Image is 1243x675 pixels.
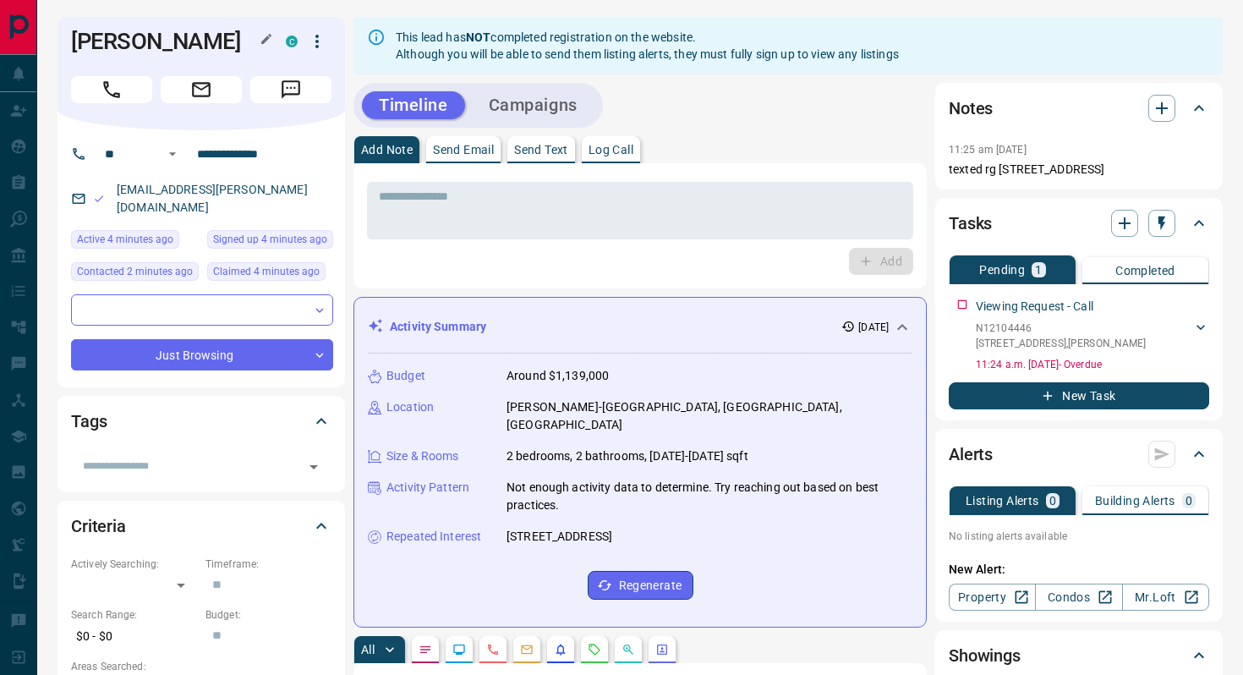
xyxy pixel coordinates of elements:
p: 2 bedrooms, 2 bathrooms, [DATE]-[DATE] sqft [507,447,748,465]
div: Wed Aug 13 2025 [207,262,333,286]
p: Repeated Interest [386,528,481,546]
p: Send Text [514,144,568,156]
svg: Emails [520,643,534,656]
div: Criteria [71,506,331,546]
svg: Email Valid [93,193,105,205]
p: Send Email [433,144,494,156]
p: 11:25 am [DATE] [949,144,1027,156]
div: condos.ca [286,36,298,47]
button: Timeline [362,91,465,119]
strong: NOT [466,30,490,44]
span: Email [161,76,242,103]
div: N12104446[STREET_ADDRESS],[PERSON_NAME] [976,317,1209,354]
p: Budget: [205,607,331,623]
h2: Notes [949,95,993,122]
h2: Alerts [949,441,993,468]
svg: Notes [419,643,432,656]
p: Log Call [589,144,633,156]
p: Areas Searched: [71,659,331,674]
p: Location [386,398,434,416]
a: Mr.Loft [1122,584,1209,611]
span: Call [71,76,152,103]
p: Completed [1115,265,1175,277]
div: This lead has completed registration on the website. Although you will be able to send them listi... [396,22,899,69]
p: New Alert: [949,561,1209,579]
div: Just Browsing [71,339,333,370]
p: [PERSON_NAME]-[GEOGRAPHIC_DATA], [GEOGRAPHIC_DATA], [GEOGRAPHIC_DATA] [507,398,912,434]
button: Campaigns [472,91,594,119]
div: Alerts [949,434,1209,475]
div: Wed Aug 13 2025 [71,262,199,286]
h2: Criteria [71,513,126,540]
svg: Calls [486,643,500,656]
p: Not enough activity data to determine. Try reaching out based on best practices. [507,479,912,514]
button: Regenerate [588,571,693,600]
span: Active 4 minutes ago [77,231,173,248]
svg: Agent Actions [655,643,669,656]
p: Around $1,139,000 [507,367,609,385]
svg: Listing Alerts [554,643,567,656]
span: Message [250,76,331,103]
div: Wed Aug 13 2025 [207,230,333,254]
p: Timeframe: [205,557,331,572]
button: New Task [949,382,1209,409]
svg: Requests [588,643,601,656]
p: Listing Alerts [966,495,1039,507]
svg: Opportunities [621,643,635,656]
p: Building Alerts [1095,495,1175,507]
p: texted rg [STREET_ADDRESS] [949,161,1209,178]
div: Tags [71,401,331,442]
p: Viewing Request - Call [976,298,1093,316]
button: Open [162,144,183,164]
p: Search Range: [71,607,197,623]
span: Contacted 2 minutes ago [77,263,193,280]
span: Signed up 4 minutes ago [213,231,327,248]
p: Actively Searching: [71,557,197,572]
p: 0 [1049,495,1056,507]
p: Add Note [361,144,413,156]
p: Activity Pattern [386,479,469,497]
p: 11:24 a.m. [DATE] - Overdue [976,357,1209,372]
p: [DATE] [858,320,889,335]
p: Size & Rooms [386,447,459,465]
svg: Lead Browsing Activity [452,643,466,656]
h2: Tasks [949,210,992,237]
h1: [PERSON_NAME] [71,28,260,55]
p: Budget [386,367,425,385]
p: 1 [1035,264,1042,276]
p: Activity Summary [390,318,486,336]
p: N12104446 [976,321,1146,336]
button: Open [302,455,326,479]
div: Notes [949,88,1209,129]
p: $0 - $0 [71,623,197,650]
h2: Tags [71,408,107,435]
p: [STREET_ADDRESS] [507,528,612,546]
h2: Showings [949,642,1021,669]
span: Claimed 4 minutes ago [213,263,320,280]
div: Wed Aug 13 2025 [71,230,199,254]
a: [EMAIL_ADDRESS][PERSON_NAME][DOMAIN_NAME] [117,183,308,214]
a: Property [949,584,1036,611]
div: Activity Summary[DATE] [368,311,912,343]
div: Tasks [949,203,1209,244]
p: Pending [979,264,1025,276]
p: All [361,644,375,656]
a: Condos [1035,584,1122,611]
p: No listing alerts available [949,529,1209,544]
p: 0 [1186,495,1192,507]
p: [STREET_ADDRESS] , [PERSON_NAME] [976,336,1146,351]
